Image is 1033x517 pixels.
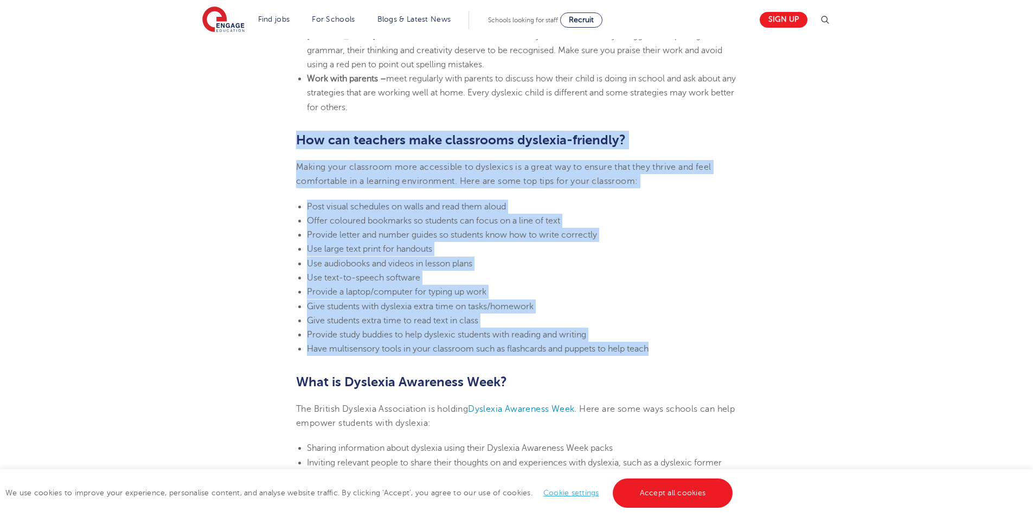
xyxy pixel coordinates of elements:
b: How can teachers make classrooms dyslexia-friendly? [296,132,626,148]
span: Making your classroom more accessible to dyslexics is a great way to ensure that they thrive and ... [296,162,711,186]
a: Accept all cookies [613,478,733,508]
span: whilst dyslexic students may struggle with spelling and grammar, their thinking and creativity de... [307,31,722,69]
span: The British Dyslexia Association is holding [296,404,468,414]
span: Post visual schedules on walls and read them aloud [307,202,506,212]
a: Sign up [760,12,807,28]
img: Engage Education [202,7,245,34]
b: Work with parents – [307,74,386,84]
span: Schools looking for staff [488,16,558,24]
span: Offer coloured bookmarks so students can focus on a line of text [307,216,560,226]
span: . Here are some ways schools can help empower students with dyslexia: [296,404,735,428]
a: For Schools [312,15,355,23]
span: Sharing information about dyslexia using their Dyslexia Awareness Week packs [307,443,613,453]
span: Give students with dyslexia extra time on tasks/homework [307,302,534,311]
a: Cookie settings [543,489,599,497]
b: What is Dyslexia Awareness Week? [296,374,507,390]
span: Provide a laptop/computer for typing up work [307,287,486,297]
a: Recruit [560,12,602,28]
span: Provide letter and number guides so students know how to write correctly [307,230,597,240]
span: Use audiobooks and videos in lesson plans [307,259,472,269]
span: Use large text print for handouts [307,244,432,254]
span: Inviting relevant people to share their thoughts on and experiences with dyslexia, such as a dysl... [307,458,736,496]
span: Use text-to-speech software [307,273,420,283]
a: Find jobs [258,15,290,23]
a: Blogs & Latest News [377,15,451,23]
span: Provide study buddies to help dyslexic students with reading and writing [307,330,586,340]
span: Have multisensory tools in your classroom such as flashcards and puppets to help teach [307,344,649,354]
span: meet regularly with parents to discuss how their child is doing in school and ask about any strat... [307,74,736,112]
span: We use cookies to improve your experience, personalise content, and analyse website traffic. By c... [5,489,735,497]
span: Give students extra time to read text in class [307,316,478,325]
span: Recruit [569,16,594,24]
a: Dyslexia Awareness Week [468,404,574,414]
